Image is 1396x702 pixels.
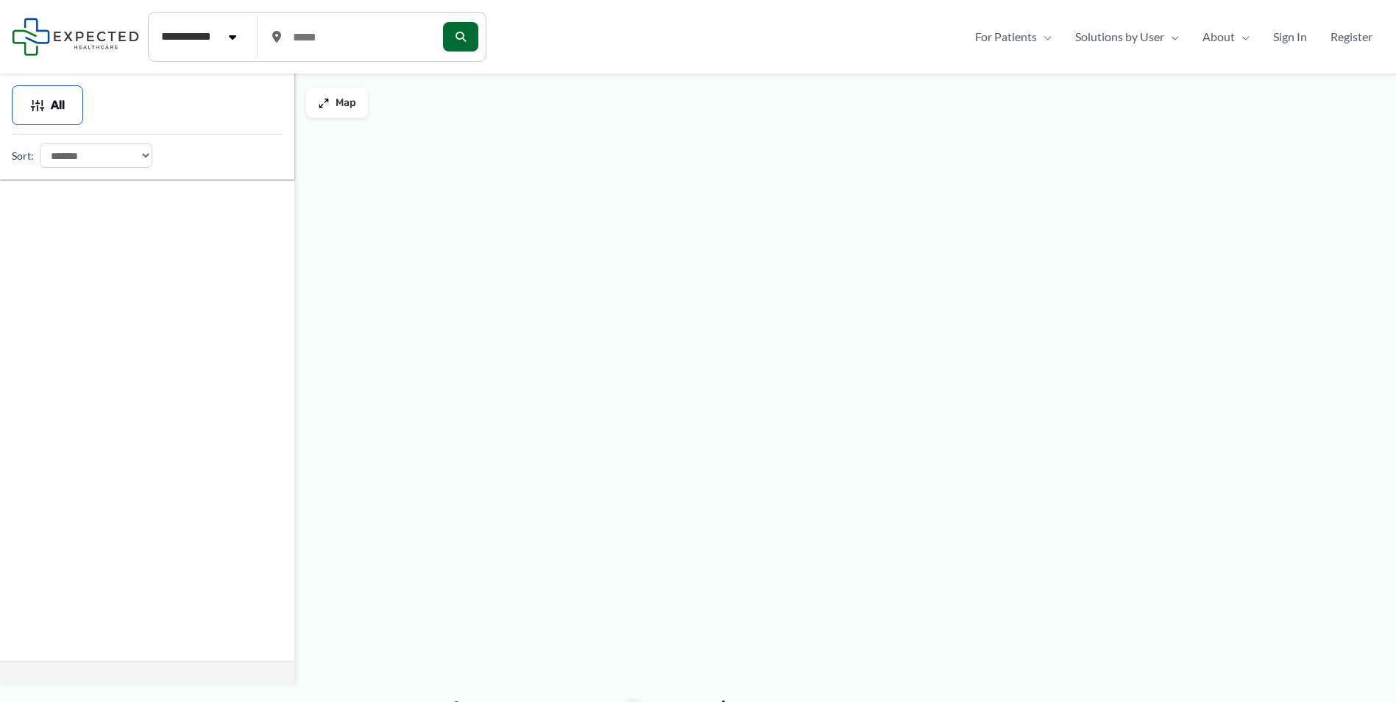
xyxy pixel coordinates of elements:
span: Solutions by User [1075,26,1164,48]
a: Sign In [1261,26,1319,48]
button: All [12,85,83,125]
span: About [1202,26,1235,48]
img: Expected Healthcare Logo - side, dark font, small [12,18,139,55]
span: Sign In [1273,26,1307,48]
span: All [51,100,65,110]
span: Map [336,97,356,110]
label: Sort: [12,146,34,166]
span: Menu Toggle [1235,26,1250,48]
a: Solutions by UserMenu Toggle [1063,26,1191,48]
span: Register [1331,26,1372,48]
a: For PatientsMenu Toggle [963,26,1063,48]
span: Menu Toggle [1037,26,1052,48]
a: AboutMenu Toggle [1191,26,1261,48]
span: For Patients [975,26,1037,48]
button: Map [306,88,368,118]
a: Register [1319,26,1384,48]
img: Filter [30,98,45,113]
span: Menu Toggle [1164,26,1179,48]
img: Maximize [318,97,330,109]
